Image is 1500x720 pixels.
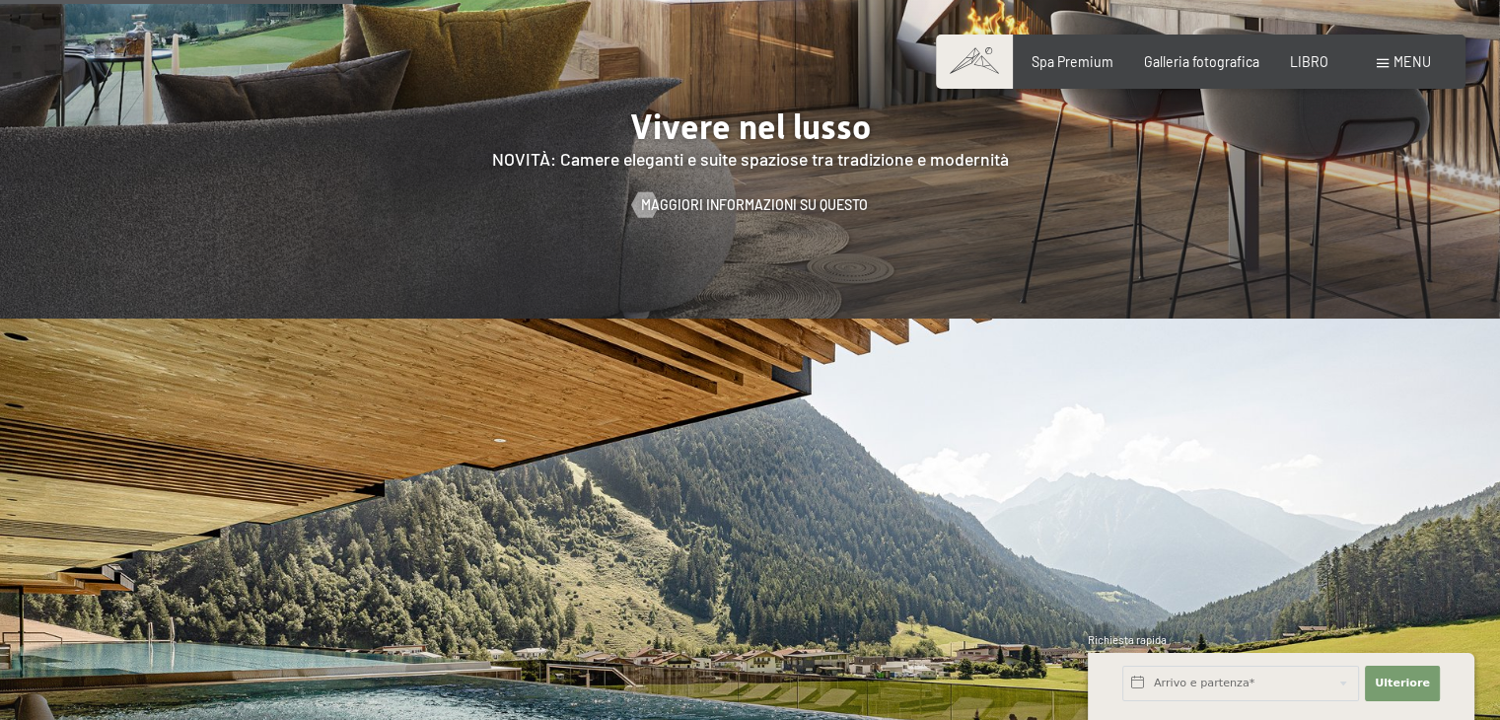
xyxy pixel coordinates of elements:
a: Spa Premium [1032,53,1113,70]
font: Maggiori informazioni su questo [641,196,868,213]
a: Maggiori informazioni su questo [632,195,868,215]
font: Richiesta rapida [1088,633,1167,646]
button: Ulteriore [1365,666,1440,701]
font: menu [1393,53,1431,70]
a: Galleria fotografica [1144,53,1259,70]
font: Ulteriore [1375,677,1430,689]
a: LIBRO [1290,53,1328,70]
